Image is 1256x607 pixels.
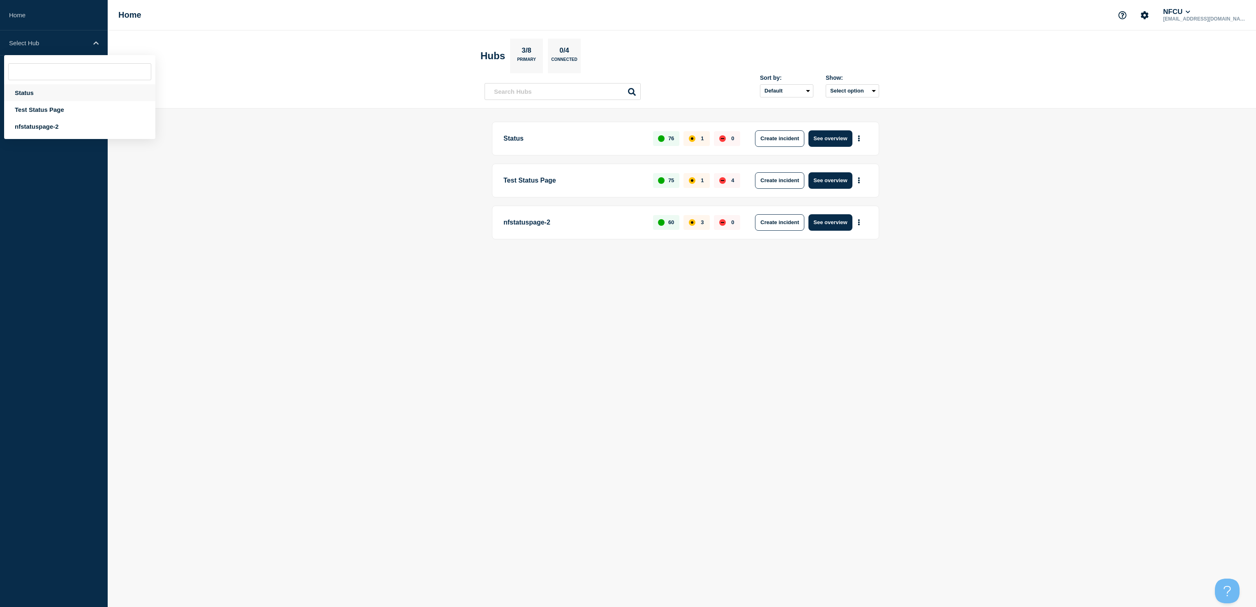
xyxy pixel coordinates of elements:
h2: Hubs [480,50,505,62]
div: affected [689,135,695,142]
button: Account settings [1136,7,1153,24]
p: 0 [731,135,734,141]
div: up [658,177,665,184]
button: NFCU [1161,8,1192,16]
div: affected [689,219,695,226]
button: See overview [808,172,852,189]
div: Status [4,84,155,101]
p: nfstatuspage-2 [503,214,644,231]
h1: Home [118,10,141,20]
button: Select option [826,84,879,97]
div: affected [689,177,695,184]
div: down [719,177,726,184]
p: 1 [701,135,704,141]
div: up [658,219,665,226]
div: Test Status Page [4,101,155,118]
button: More actions [854,131,864,146]
p: 1 [701,177,704,183]
select: Sort by [760,84,813,97]
p: Primary [517,57,536,66]
div: down [719,219,726,226]
p: Select Hub [9,39,88,46]
button: See overview [808,130,852,147]
p: 3 [701,219,704,225]
button: Create incident [755,172,804,189]
button: Create incident [755,214,804,231]
button: More actions [854,215,864,230]
div: Show: [826,74,879,81]
div: Sort by: [760,74,813,81]
p: 60 [668,219,674,225]
input: Search Hubs [485,83,641,100]
p: 0/4 [556,46,573,57]
div: down [719,135,726,142]
button: Create incident [755,130,804,147]
p: Connected [551,57,577,66]
p: Test Status Page [503,172,644,189]
iframe: Help Scout Beacon - Open [1215,579,1240,603]
div: nfstatuspage-2 [4,118,155,135]
p: 4 [731,177,734,183]
button: See overview [808,214,852,231]
p: 0 [731,219,734,225]
button: Support [1114,7,1131,24]
p: [EMAIL_ADDRESS][DOMAIN_NAME] [1161,16,1247,22]
p: Status [503,130,644,147]
p: 75 [668,177,674,183]
p: 76 [668,135,674,141]
button: More actions [854,173,864,188]
div: up [658,135,665,142]
p: 3/8 [519,46,535,57]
